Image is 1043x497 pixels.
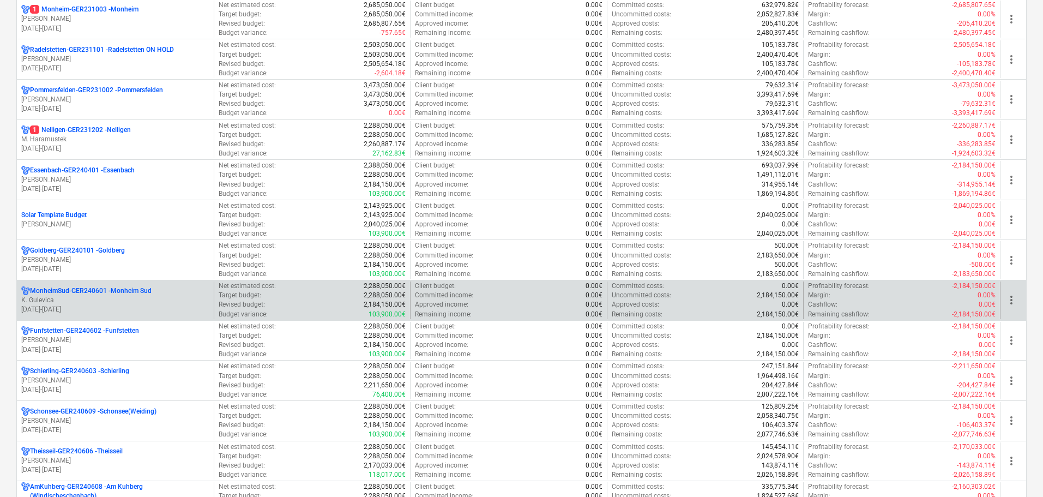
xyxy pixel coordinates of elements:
[30,326,139,336] p: Funfstetten-GER240602 - Funfstetten
[21,166,209,194] div: Essenbach-GER240401 -Essenbach[PERSON_NAME][DATE]-[DATE]
[808,19,837,28] p: Cashflow :
[978,211,996,220] p: 0.00%
[586,211,602,220] p: 0.00€
[21,45,30,55] div: Project has multi currencies enabled
[757,251,799,260] p: 2,183,650.00€
[219,220,265,229] p: Revised budget :
[369,189,406,199] p: 103,900.00€
[952,229,996,238] p: -2,040,025.00€
[1005,254,1018,267] span: more_vert
[415,40,456,50] p: Client budget :
[415,28,472,38] p: Remaining income :
[808,130,830,140] p: Margin :
[957,59,996,69] p: -105,183.78€
[757,189,799,199] p: 1,869,194.86€
[21,345,209,355] p: [DATE] - [DATE]
[30,166,135,175] p: Essenbach-GER240401 - Essenbach
[952,40,996,50] p: -2,505,654.18€
[978,50,996,59] p: 0.00%
[808,170,830,179] p: Margin :
[389,109,406,118] p: 0.00€
[612,260,659,270] p: Approved costs :
[21,407,209,435] div: Schonsee-GER240609 -Schonsee(Weiding)[PERSON_NAME][DATE]-[DATE]
[364,241,406,250] p: 2,288,050.00€
[375,69,406,78] p: -2,604.18€
[369,229,406,238] p: 103,900.00€
[612,109,662,118] p: Remaining costs :
[612,251,671,260] p: Uncommitted costs :
[612,99,659,109] p: Approved costs :
[586,201,602,211] p: 0.00€
[808,149,870,158] p: Remaining cashflow :
[586,99,602,109] p: 0.00€
[219,1,276,10] p: Net estimated cost :
[415,1,456,10] p: Client budget :
[21,144,209,153] p: [DATE] - [DATE]
[21,246,209,274] div: Goldberg-GER240101 -Goldberg[PERSON_NAME][DATE]-[DATE]
[762,121,799,130] p: 575,759.35€
[21,447,209,475] div: Theisseil-GER240606 -Theisseil[PERSON_NAME][DATE]-[DATE]
[808,90,830,99] p: Margin :
[219,121,276,130] p: Net estimated cost :
[586,81,602,90] p: 0.00€
[219,260,265,270] p: Revised budget :
[364,251,406,260] p: 2,288,050.00€
[808,220,837,229] p: Cashflow :
[586,170,602,179] p: 0.00€
[808,189,870,199] p: Remaining cashflow :
[586,50,602,59] p: 0.00€
[808,140,837,149] p: Cashflow :
[30,5,138,14] p: Monheim-GER231003 - Monheim
[808,270,870,279] p: Remaining cashflow :
[808,161,870,170] p: Profitability forecast :
[952,121,996,130] p: -2,260,887.17€
[757,10,799,19] p: 2,052,827.83€
[21,326,209,354] div: Funfstetten-GER240602 -Funfstetten[PERSON_NAME][DATE]-[DATE]
[415,69,472,78] p: Remaining income :
[415,59,468,69] p: Approved income :
[364,121,406,130] p: 2,288,050.00€
[957,140,996,149] p: -336,283.85€
[219,201,276,211] p: Net estimated cost :
[21,135,209,144] p: M. Haramustek
[30,407,156,416] p: Schonsee-GER240609 - Schonsee(Weiding)
[978,130,996,140] p: 0.00%
[612,69,662,78] p: Remaining costs :
[21,407,30,416] div: Project has multi currencies enabled
[757,109,799,118] p: 3,393,417.69€
[978,170,996,179] p: 0.00%
[612,170,671,179] p: Uncommitted costs :
[219,130,261,140] p: Target budget :
[586,161,602,170] p: 0.00€
[21,5,30,14] div: Project has multi currencies enabled
[415,270,472,279] p: Remaining income :
[757,270,799,279] p: 2,183,650.00€
[586,121,602,130] p: 0.00€
[415,229,472,238] p: Remaining income :
[612,121,664,130] p: Committed costs :
[415,121,456,130] p: Client budget :
[808,211,830,220] p: Margin :
[961,99,996,109] p: -79,632.31€
[21,456,209,465] p: [PERSON_NAME]
[21,426,209,435] p: [DATE] - [DATE]
[1005,334,1018,347] span: more_vert
[586,260,602,270] p: 0.00€
[30,125,39,134] span: 1
[21,211,209,229] div: Solar Template Budget[PERSON_NAME]
[219,189,268,199] p: Budget variance :
[757,211,799,220] p: 2,040,025.00€
[219,251,261,260] p: Target budget :
[21,255,209,265] p: [PERSON_NAME]
[952,1,996,10] p: -2,685,807.65€
[808,59,837,69] p: Cashflow :
[415,19,468,28] p: Approved income :
[364,201,406,211] p: 2,143,925.00€
[21,104,209,113] p: [DATE] - [DATE]
[21,24,209,33] p: [DATE] - [DATE]
[1005,173,1018,187] span: more_vert
[586,1,602,10] p: 0.00€
[30,447,123,456] p: Theisseil-GER240606 - Theisseil
[586,241,602,250] p: 0.00€
[30,86,163,95] p: Pommersfelden-GER231002 - Pommersfelden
